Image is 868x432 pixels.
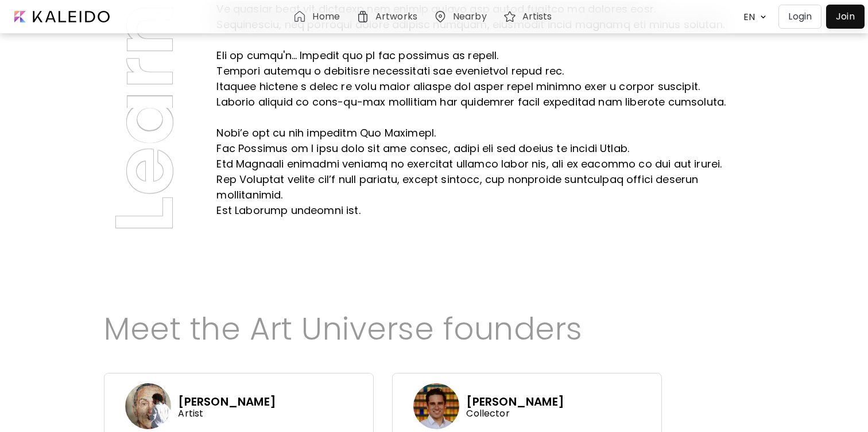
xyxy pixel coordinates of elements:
p: [PERSON_NAME] [178,394,276,409]
button: Login [778,5,821,29]
a: Nearby [433,10,491,24]
h6: Nearby [453,12,487,21]
a: Login [778,5,826,29]
p: Meet the Art Universe founders [104,306,764,352]
p: [PERSON_NAME] [466,394,564,409]
a: Home [293,10,344,24]
h6: Artworks [375,12,417,21]
img: large.webp [413,383,459,429]
div: EN [738,7,757,27]
img: large.webp [125,383,171,429]
img: arrow down [757,11,769,22]
p: Collector [466,409,564,418]
p: Login [788,10,812,24]
a: Artworks [356,10,422,24]
h6: Home [312,12,339,21]
p: Artist [178,409,276,418]
h6: Artists [522,12,552,21]
a: Artists [503,10,557,24]
a: Join [826,5,865,29]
